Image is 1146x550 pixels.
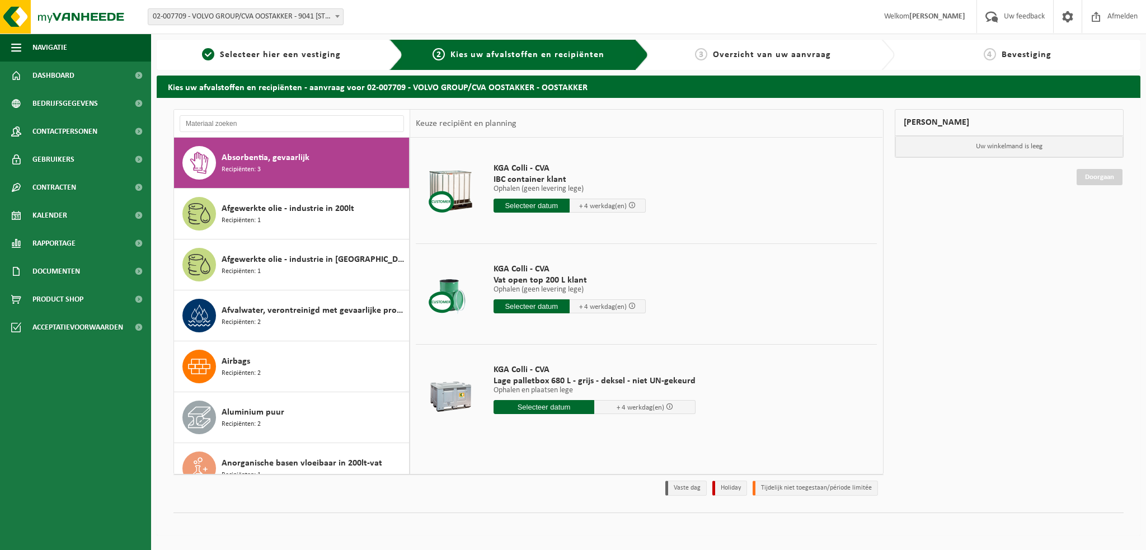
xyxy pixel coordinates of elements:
span: KGA Colli - CVA [494,264,646,275]
span: 02-007709 - VOLVO GROUP/CVA OOSTAKKER - 9041 OOSTAKKER, SMALLEHEERWEG 31 [148,8,344,25]
input: Selecteer datum [494,299,570,313]
p: Ophalen (geen levering lege) [494,185,646,193]
button: Aluminium puur Recipiënten: 2 [174,392,410,443]
span: 3 [695,48,707,60]
span: Afgewerkte olie - industrie in 200lt [222,202,354,215]
input: Materiaal zoeken [180,115,404,132]
span: 4 [984,48,996,60]
input: Selecteer datum [494,199,570,213]
span: Selecteer hier een vestiging [220,50,341,59]
span: Navigatie [32,34,67,62]
a: Doorgaan [1077,169,1122,185]
span: Overzicht van uw aanvraag [713,50,831,59]
span: Recipiënten: 2 [222,317,261,328]
input: Selecteer datum [494,400,595,414]
li: Vaste dag [665,481,707,496]
span: Afvalwater, verontreinigd met gevaarlijke producten [222,304,406,317]
button: Afgewerkte olie - industrie in [GEOGRAPHIC_DATA] Recipiënten: 1 [174,239,410,290]
span: Contactpersonen [32,117,97,145]
span: Recipiënten: 3 [222,164,261,175]
p: Ophalen en plaatsen lege [494,387,696,394]
p: Ophalen (geen levering lege) [494,286,646,294]
span: Recipiënten: 1 [222,470,261,481]
span: Product Shop [32,285,83,313]
span: Documenten [32,257,80,285]
span: Recipiënten: 2 [222,368,261,379]
span: 1 [202,48,214,60]
div: Keuze recipiënt en planning [410,110,522,138]
span: Contracten [32,173,76,201]
span: Gebruikers [32,145,74,173]
button: Absorbentia, gevaarlijk Recipiënten: 3 [174,138,410,189]
span: Recipiënten: 2 [222,419,261,430]
strong: [PERSON_NAME] [909,12,965,21]
div: [PERSON_NAME] [895,109,1124,136]
span: Afgewerkte olie - industrie in [GEOGRAPHIC_DATA] [222,253,406,266]
span: Recipiënten: 1 [222,266,261,277]
button: Afgewerkte olie - industrie in 200lt Recipiënten: 1 [174,189,410,239]
span: Kies uw afvalstoffen en recipiënten [450,50,604,59]
span: Lage palletbox 680 L - grijs - deksel - niet UN-gekeurd [494,375,696,387]
span: Absorbentia, gevaarlijk [222,151,309,164]
p: Uw winkelmand is leeg [895,136,1124,157]
span: Aluminium puur [222,406,284,419]
button: Anorganische basen vloeibaar in 200lt-vat Recipiënten: 1 [174,443,410,494]
li: Tijdelijk niet toegestaan/période limitée [753,481,878,496]
a: 1Selecteer hier een vestiging [162,48,381,62]
span: Airbags [222,355,250,368]
span: Bedrijfsgegevens [32,90,98,117]
button: Afvalwater, verontreinigd met gevaarlijke producten Recipiënten: 2 [174,290,410,341]
span: Bevestiging [1002,50,1051,59]
span: + 4 werkdag(en) [617,404,664,411]
span: + 4 werkdag(en) [579,303,627,311]
span: Vat open top 200 L klant [494,275,646,286]
span: Rapportage [32,229,76,257]
span: Recipiënten: 1 [222,215,261,226]
span: 2 [433,48,445,60]
span: 02-007709 - VOLVO GROUP/CVA OOSTAKKER - 9041 OOSTAKKER, SMALLEHEERWEG 31 [148,9,343,25]
button: Airbags Recipiënten: 2 [174,341,410,392]
span: + 4 werkdag(en) [579,203,627,210]
span: Kalender [32,201,67,229]
span: KGA Colli - CVA [494,163,646,174]
span: KGA Colli - CVA [494,364,696,375]
span: IBC container klant [494,174,646,185]
span: Dashboard [32,62,74,90]
span: Anorganische basen vloeibaar in 200lt-vat [222,457,382,470]
h2: Kies uw afvalstoffen en recipiënten - aanvraag voor 02-007709 - VOLVO GROUP/CVA OOSTAKKER - OOSTA... [157,76,1140,97]
span: Acceptatievoorwaarden [32,313,123,341]
li: Holiday [712,481,747,496]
